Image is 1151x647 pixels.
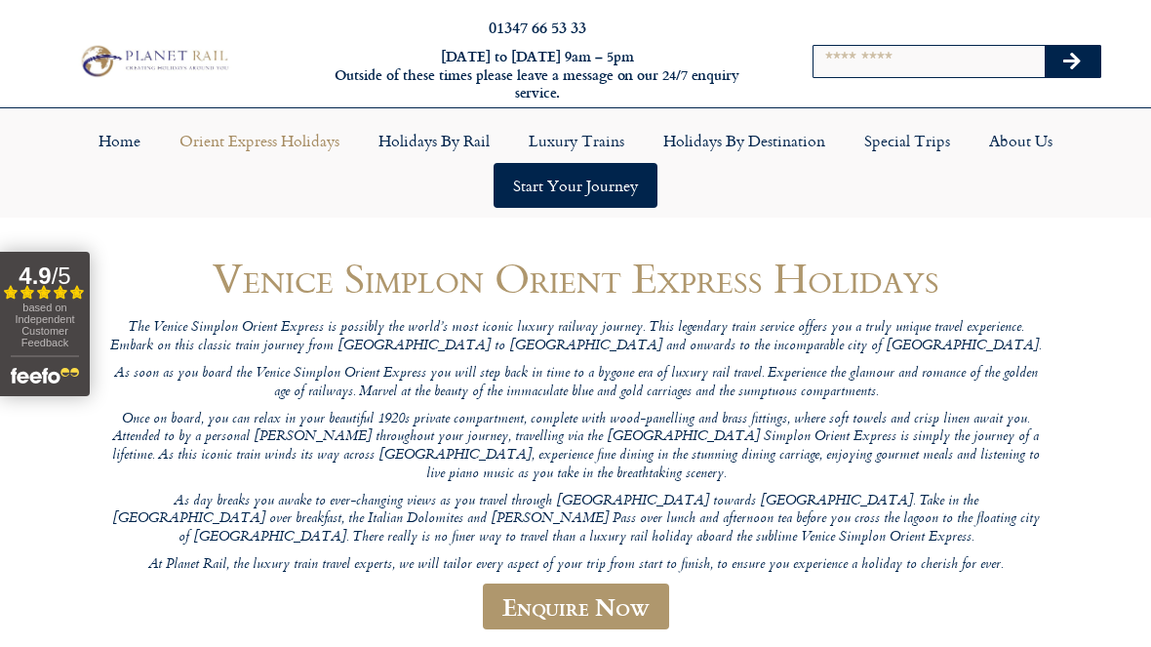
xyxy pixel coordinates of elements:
nav: Menu [10,118,1141,208]
p: At Planet Rail, the luxury train travel experts, we will tailor every aspect of your trip from st... [107,556,1044,575]
button: Search [1045,46,1101,77]
a: Home [79,118,160,163]
img: Planet Rail Train Holidays Logo [75,42,231,80]
a: Enquire Now [483,584,669,629]
a: Luxury Trains [509,118,644,163]
a: Start your Journey [494,163,657,208]
h1: Venice Simplon Orient Express Holidays [107,255,1044,301]
a: About Us [970,118,1072,163]
a: Special Trips [845,118,970,163]
p: Once on board, you can relax in your beautiful 1920s private compartment, complete with wood-pane... [107,411,1044,484]
p: As day breaks you awake to ever-changing views as you travel through [GEOGRAPHIC_DATA] towards [G... [107,493,1044,547]
a: Holidays by Rail [359,118,509,163]
a: 01347 66 53 33 [489,16,586,38]
a: Holidays by Destination [644,118,845,163]
p: As soon as you board the Venice Simplon Orient Express you will step back in time to a bygone era... [107,365,1044,401]
p: The Venice Simplon Orient Express is possibly the world’s most iconic luxury railway journey. Thi... [107,319,1044,355]
a: Orient Express Holidays [160,118,359,163]
h6: [DATE] to [DATE] 9am – 5pm Outside of these times please leave a message on our 24/7 enquiry serv... [312,48,763,102]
